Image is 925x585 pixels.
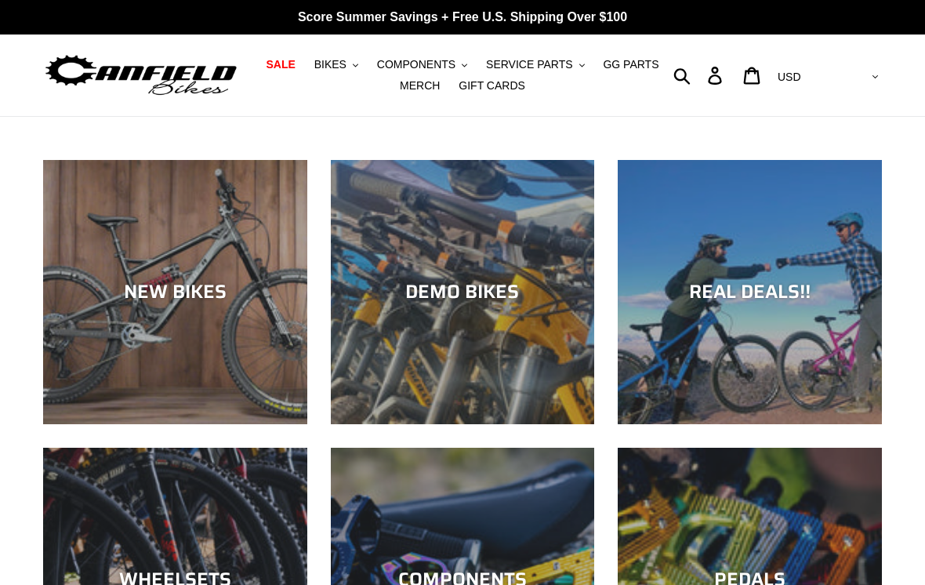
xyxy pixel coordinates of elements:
[331,281,595,303] div: DEMO BIKES
[314,58,346,71] span: BIKES
[618,160,882,424] a: REAL DEALS!!
[331,160,595,424] a: DEMO BIKES
[43,160,307,424] a: NEW BIKES
[266,58,295,71] span: SALE
[400,79,440,93] span: MERCH
[377,58,455,71] span: COMPONENTS
[618,281,882,303] div: REAL DEALS!!
[595,54,666,75] a: GG PARTS
[307,54,366,75] button: BIKES
[451,75,533,96] a: GIFT CARDS
[459,79,525,93] span: GIFT CARDS
[392,75,448,96] a: MERCH
[486,58,572,71] span: SERVICE PARTS
[43,281,307,303] div: NEW BIKES
[258,54,303,75] a: SALE
[43,51,239,100] img: Canfield Bikes
[478,54,592,75] button: SERVICE PARTS
[369,54,475,75] button: COMPONENTS
[603,58,658,71] span: GG PARTS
